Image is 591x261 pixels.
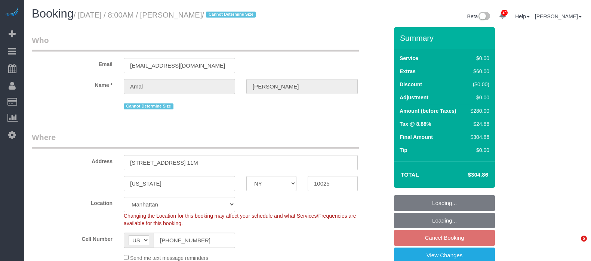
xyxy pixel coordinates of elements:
[246,79,358,94] input: Last Name
[124,79,235,94] input: First Name
[400,133,433,141] label: Final Amount
[124,213,356,226] span: Changing the Location for this booking may affect your schedule and what Services/Frequencies are...
[468,55,489,62] div: $0.00
[401,171,419,178] strong: Total
[400,55,418,62] label: Service
[26,58,118,68] label: Email
[400,107,456,115] label: Amount (before Taxes)
[26,79,118,89] label: Name *
[400,94,428,101] label: Adjustment
[501,10,508,16] span: 24
[400,68,416,75] label: Extras
[32,132,359,149] legend: Where
[566,236,584,254] iframe: Intercom live chat
[124,58,235,73] input: Email
[446,172,488,178] h4: $304.86
[32,35,359,52] legend: Who
[26,155,118,165] label: Address
[468,94,489,101] div: $0.00
[400,81,422,88] label: Discount
[515,13,530,19] a: Help
[124,176,235,191] input: City
[468,133,489,141] div: $304.86
[468,146,489,154] div: $0.00
[124,103,173,109] span: Cannot Determine Size
[468,107,489,115] div: $280.00
[467,13,490,19] a: Beta
[308,176,358,191] input: Zip Code
[4,7,19,18] img: Automaid Logo
[154,233,235,248] input: Cell Number
[468,81,489,88] div: ($0.00)
[468,68,489,75] div: $60.00
[478,12,490,22] img: New interface
[32,7,74,20] span: Booking
[495,7,510,24] a: 24
[581,236,587,242] span: 5
[206,12,256,18] span: Cannot Determine Size
[400,146,407,154] label: Tip
[468,120,489,128] div: $24.86
[535,13,582,19] a: [PERSON_NAME]
[400,34,491,42] h3: Summary
[26,197,118,207] label: Location
[74,11,258,19] small: / [DATE] / 8:00AM / [PERSON_NAME]
[130,255,208,261] span: Send me text message reminders
[400,120,431,128] label: Tax @ 8.88%
[26,233,118,243] label: Cell Number
[202,11,258,19] span: /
